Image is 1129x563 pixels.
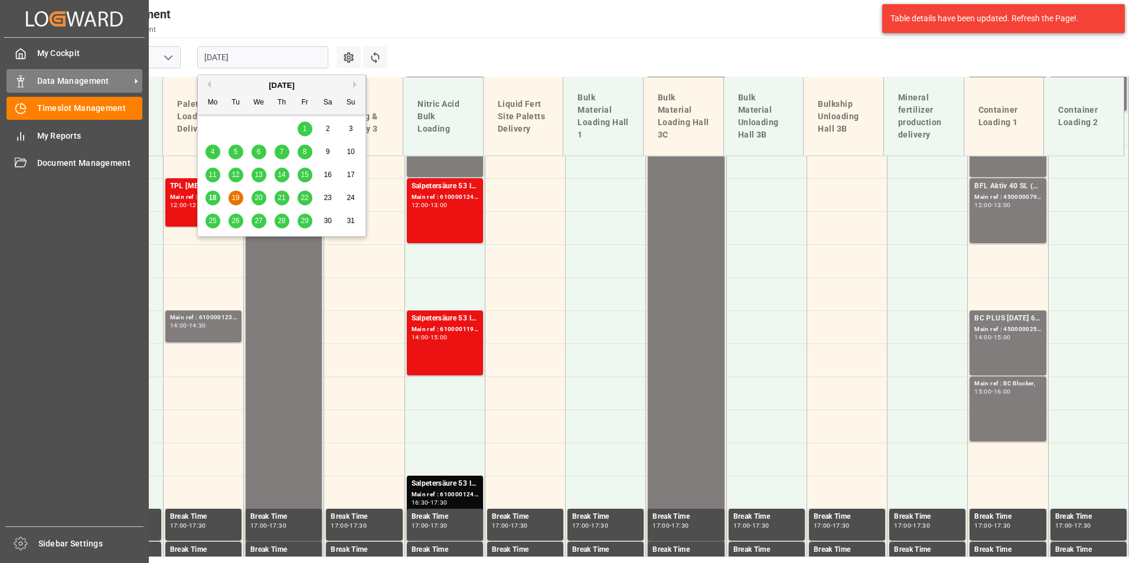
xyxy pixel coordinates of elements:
[344,122,358,136] div: Choose Sunday, August 3rd, 2025
[211,148,215,156] span: 4
[412,556,429,561] div: 17:30
[250,523,267,528] div: 17:00
[991,523,993,528] div: -
[894,511,961,523] div: Break Time
[205,191,220,205] div: Choose Monday, August 18th, 2025
[492,556,509,561] div: 17:30
[326,148,330,156] span: 9
[324,171,331,179] span: 16
[994,556,1011,561] div: 18:00
[347,217,354,225] span: 31
[428,500,430,505] div: -
[913,556,930,561] div: 18:00
[350,556,367,561] div: 18:00
[205,168,220,182] div: Choose Monday, August 11th, 2025
[252,168,266,182] div: Choose Wednesday, August 13th, 2025
[733,544,800,556] div: Break Time
[269,556,286,561] div: 18:00
[412,511,478,523] div: Break Time
[913,523,930,528] div: 17:30
[974,389,991,394] div: 15:00
[278,171,285,179] span: 14
[493,93,554,140] div: Liquid Fert Site Paletts Delivery
[412,490,478,500] div: Main ref : 6100001242, 2000001095;
[1055,556,1072,561] div: 17:30
[492,511,559,523] div: Break Time
[267,556,269,561] div: -
[733,511,800,523] div: Break Time
[331,556,348,561] div: 17:30
[591,556,608,561] div: 18:00
[187,202,189,208] div: -
[331,523,348,528] div: 17:00
[509,556,511,561] div: -
[994,335,1011,340] div: 15:00
[1072,556,1073,561] div: -
[37,75,130,87] span: Data Management
[572,523,589,528] div: 17:00
[412,478,478,490] div: Salpetersäure 53 lose;
[347,148,354,156] span: 10
[670,556,671,561] div: -
[412,523,429,528] div: 17:00
[509,523,511,528] div: -
[229,96,243,110] div: Tu
[733,556,751,561] div: 17:30
[991,335,993,340] div: -
[430,335,448,340] div: 15:00
[752,523,769,528] div: 17:30
[994,389,1011,394] div: 16:00
[170,511,237,523] div: Break Time
[187,523,189,528] div: -
[670,523,671,528] div: -
[298,122,312,136] div: Choose Friday, August 1st, 2025
[893,87,954,146] div: Mineral fertilizer production delivery
[1055,523,1072,528] div: 17:00
[750,523,752,528] div: -
[733,523,751,528] div: 17:00
[321,96,335,110] div: Sa
[344,191,358,205] div: Choose Sunday, August 24th, 2025
[1055,511,1122,523] div: Break Time
[6,152,142,175] a: Document Management
[671,523,689,528] div: 17:30
[814,523,831,528] div: 17:00
[991,389,993,394] div: -
[974,335,991,340] div: 14:00
[189,556,206,561] div: 18:00
[205,145,220,159] div: Choose Monday, August 4th, 2025
[814,544,880,556] div: Break Time
[37,157,143,169] span: Document Management
[831,556,833,561] div: -
[671,556,689,561] div: 18:00
[733,87,794,146] div: Bulk Material Unloading Hall 3B
[428,335,430,340] div: -
[159,48,177,67] button: open menu
[205,214,220,228] div: Choose Monday, August 25th, 2025
[298,214,312,228] div: Choose Friday, August 29th, 2025
[187,323,189,328] div: -
[974,313,1041,325] div: BC PLUS [DATE] 6M 25kg (x42) INT;
[280,148,284,156] span: 7
[413,93,474,140] div: Nitric Acid Bulk Loading
[1055,544,1122,556] div: Break Time
[229,214,243,228] div: Choose Tuesday, August 26th, 2025
[267,523,269,528] div: -
[250,556,267,561] div: 17:30
[298,191,312,205] div: Choose Friday, August 22nd, 2025
[652,511,719,523] div: Break Time
[894,556,911,561] div: 17:30
[301,194,308,202] span: 22
[344,168,358,182] div: Choose Sunday, August 17th, 2025
[6,97,142,120] a: Timeslot Management
[348,523,350,528] div: -
[572,556,589,561] div: 17:30
[430,556,448,561] div: 18:00
[894,544,961,556] div: Break Time
[6,124,142,147] a: My Reports
[750,556,752,561] div: -
[412,202,429,208] div: 12:00
[430,523,448,528] div: 17:30
[170,323,187,328] div: 14:00
[412,325,478,335] div: Main ref : 6100001196, 2000001070;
